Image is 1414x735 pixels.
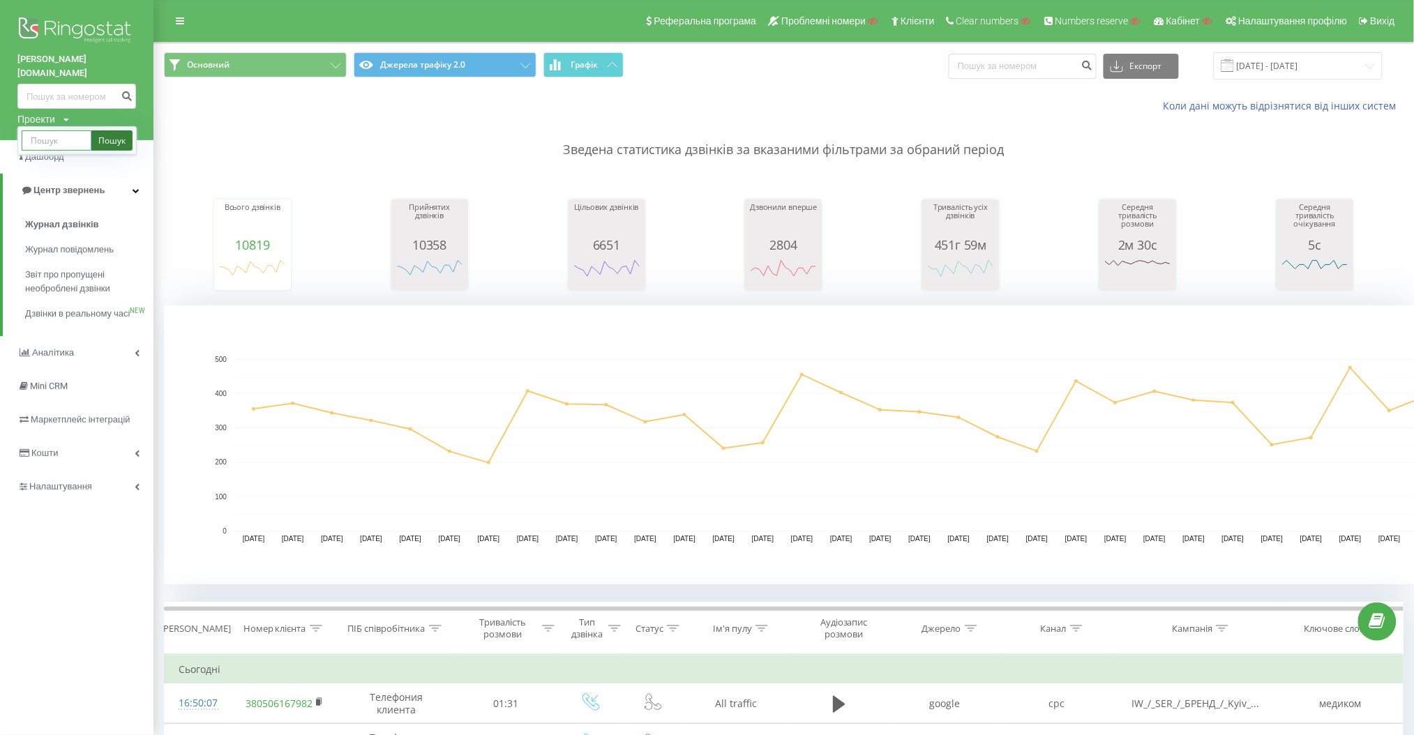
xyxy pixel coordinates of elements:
text: [DATE] [243,536,265,543]
text: [DATE] [674,536,696,543]
div: Тривалість усіх дзвінків [926,203,995,238]
button: Джерела трафіку 2.0 [354,52,536,77]
span: Дзвінки в реальному часі [25,307,130,321]
div: Ім'я пулу [713,623,752,635]
span: Налаштування профілю [1238,15,1347,26]
text: [DATE] [282,536,304,543]
text: 400 [215,390,227,397]
div: Канал [1041,623,1067,635]
text: [DATE] [517,536,539,543]
div: 10819 [218,238,287,252]
span: Кошти [31,448,58,458]
a: Пошук [91,130,133,151]
div: Номер клієнта [243,623,306,635]
a: [PERSON_NAME][DOMAIN_NAME] [17,52,136,80]
div: Ключове слово [1304,623,1370,635]
td: Телефония клиента [338,683,454,724]
div: 16:50:07 [179,690,217,717]
span: Проблемні номери [781,15,866,26]
td: cpc [1001,683,1113,724]
div: 6651 [572,238,642,252]
text: 500 [215,356,227,363]
div: Тип дзвінка [571,616,605,640]
div: Дзвонили вперше [749,203,818,238]
text: 0 [223,527,227,535]
span: Клієнти [901,15,935,26]
span: Графік [571,60,598,70]
text: [DATE] [439,536,461,543]
td: 01:31 [454,683,557,724]
div: ПІБ співробітника [348,623,426,635]
text: [DATE] [478,536,500,543]
text: [DATE] [1300,536,1323,543]
span: Журнал повідомлень [25,243,114,257]
div: Середня тривалість розмови [1103,203,1173,238]
div: Аудіозапис розмови [802,616,886,640]
text: [DATE] [556,536,578,543]
svg: A chart. [1280,252,1350,294]
text: [DATE] [1183,536,1205,543]
div: 2804 [749,238,818,252]
td: All traffic [682,683,790,724]
td: google [889,683,1001,724]
svg: A chart. [395,252,465,294]
span: Маркетплейс інтеграцій [31,414,130,425]
text: [DATE] [634,536,656,543]
div: [PERSON_NAME] [160,623,231,635]
span: Звіт про пропущені необроблені дзвінки [25,268,146,296]
input: Пошук [22,130,91,151]
a: Дзвінки в реальному часіNEW [25,301,153,326]
svg: A chart. [218,252,287,294]
text: [DATE] [321,536,343,543]
text: [DATE] [399,536,421,543]
text: [DATE] [752,536,774,543]
span: Mini CRM [30,381,68,391]
text: [DATE] [948,536,970,543]
div: Всього дзвінків [218,203,287,238]
a: Центр звернень [3,174,153,207]
text: [DATE] [1104,536,1127,543]
text: [DATE] [1026,536,1048,543]
a: 380506167982 [246,697,313,710]
button: Графік [543,52,624,77]
button: Експорт [1104,54,1179,79]
td: медиком [1279,683,1403,724]
a: Журнал повідомлень [25,237,153,262]
div: Середня тривалість очікування [1280,203,1350,238]
div: Цільових дзвінків [572,203,642,238]
svg: A chart. [749,252,818,294]
button: Основний [164,52,347,77]
text: [DATE] [987,536,1009,543]
text: [DATE] [1339,536,1362,543]
svg: A chart. [1103,252,1173,294]
text: [DATE] [830,536,852,543]
span: Основний [187,59,230,70]
img: Ringostat logo [17,14,136,49]
a: Коли дані можуть відрізнятися вiд інших систем [1164,99,1404,112]
span: Центр звернень [33,185,105,195]
span: Кабінет [1166,15,1201,26]
svg: A chart. [926,252,995,294]
text: [DATE] [1261,536,1284,543]
a: Звіт про пропущені необроблені дзвінки [25,262,153,301]
div: Кампанія [1172,623,1212,635]
span: Журнал дзвінків [25,218,99,232]
text: [DATE] [360,536,382,543]
div: 10358 [395,238,465,252]
text: [DATE] [713,536,735,543]
div: 451г 59м [926,238,995,252]
div: 2м 30с [1103,238,1173,252]
text: 200 [215,459,227,467]
input: Пошук за номером [17,84,136,109]
div: 5с [1280,238,1350,252]
text: [DATE] [595,536,617,543]
text: [DATE] [1143,536,1166,543]
input: Пошук за номером [949,54,1097,79]
text: 300 [215,425,227,432]
div: Статус [635,623,663,635]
